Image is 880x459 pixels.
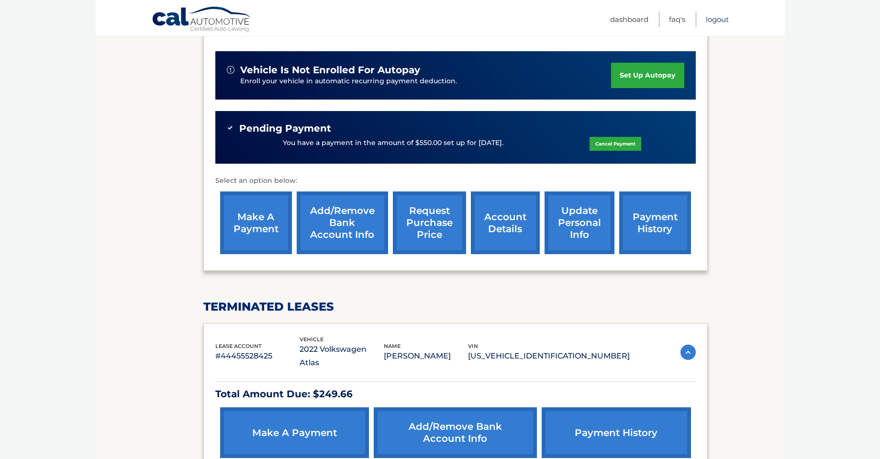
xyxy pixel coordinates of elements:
[227,124,234,131] img: check-green.svg
[240,76,612,87] p: Enroll your vehicle in automatic recurring payment deduction.
[239,123,331,134] span: Pending Payment
[610,11,648,27] a: Dashboard
[152,6,252,34] a: Cal Automotive
[542,407,691,458] a: payment history
[374,407,537,458] a: Add/Remove bank account info
[590,137,641,151] a: Cancel Payment
[220,407,369,458] a: make a payment
[240,64,420,76] span: vehicle is not enrolled for autopay
[384,343,401,349] span: name
[227,66,234,74] img: alert-white.svg
[297,191,388,254] a: Add/Remove bank account info
[215,349,300,363] p: #44455528425
[215,343,262,349] span: lease account
[203,300,708,314] h2: terminated leases
[468,343,478,349] span: vin
[300,343,384,369] p: 2022 Volkswagen Atlas
[545,191,614,254] a: update personal info
[393,191,466,254] a: request purchase price
[669,11,685,27] a: FAQ's
[384,349,468,363] p: [PERSON_NAME]
[215,386,696,403] p: Total Amount Due: $249.66
[300,336,323,343] span: vehicle
[619,191,691,254] a: payment history
[706,11,729,27] a: Logout
[283,138,503,148] p: You have a payment in the amount of $550.00 set up for [DATE].
[468,349,630,363] p: [US_VEHICLE_IDENTIFICATION_NUMBER]
[471,191,540,254] a: account details
[611,63,684,88] a: set up autopay
[215,175,696,187] p: Select an option below:
[220,191,292,254] a: make a payment
[680,345,696,360] img: accordion-active.svg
